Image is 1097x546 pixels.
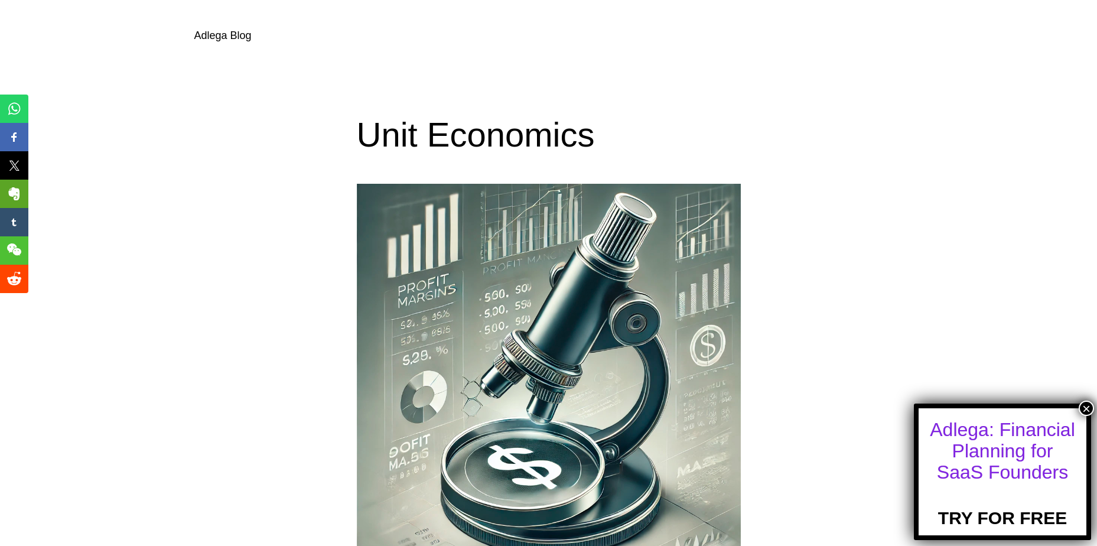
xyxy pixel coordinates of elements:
div: Adlega: Financial Planning for SaaS Founders [929,419,1076,483]
button: Close [1079,401,1094,416]
a: Adlega Blog [194,30,252,41]
a: TRY FOR FREE [938,488,1067,528]
h1: Unit Economics [357,114,741,155]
